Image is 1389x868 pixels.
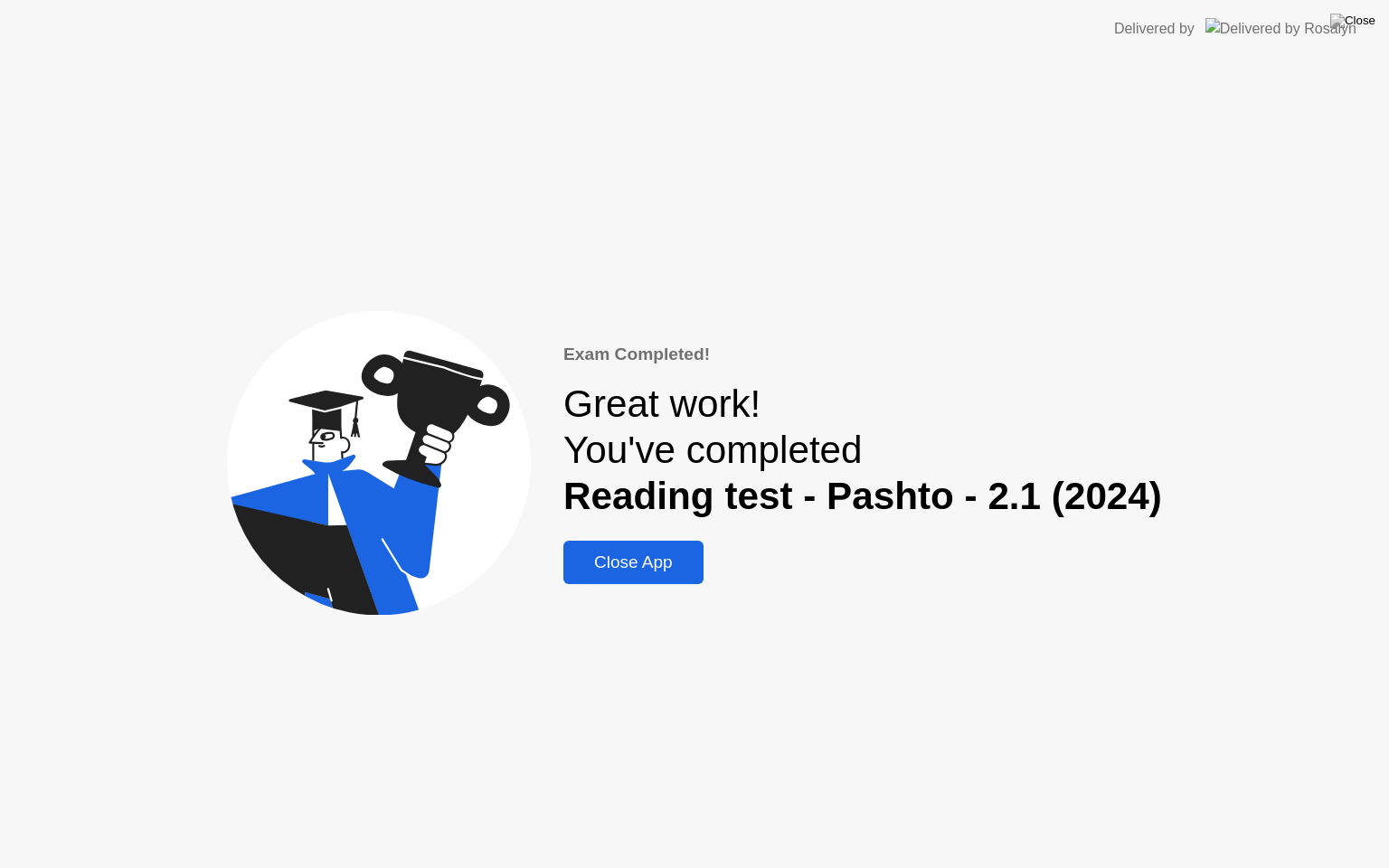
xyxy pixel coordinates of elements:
[563,475,1162,517] b: Reading test - Pashto - 2.1 (2024)
[1330,14,1375,28] img: Close
[569,552,698,572] div: Close App
[563,541,704,584] button: Close App
[563,342,1162,368] div: Exam Completed!
[563,382,1162,519] div: Great work! You've completed
[1205,18,1356,39] img: Delivered by Rosalyn
[1114,18,1195,40] div: Delivered by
